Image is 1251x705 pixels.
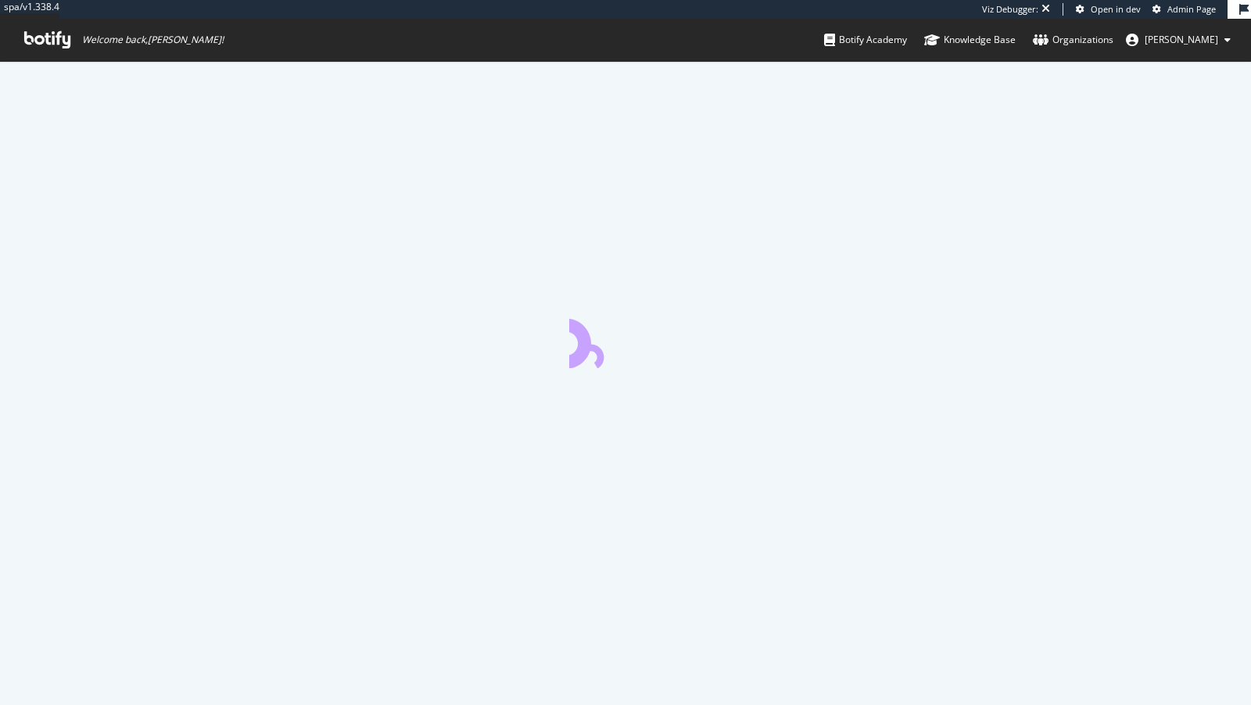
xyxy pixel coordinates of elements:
[1033,32,1113,48] div: Organizations
[1091,3,1141,15] span: Open in dev
[1076,3,1141,16] a: Open in dev
[924,32,1016,48] div: Knowledge Base
[1152,3,1216,16] a: Admin Page
[1033,19,1113,61] a: Organizations
[824,32,907,48] div: Botify Academy
[924,19,1016,61] a: Knowledge Base
[1113,27,1243,52] button: [PERSON_NAME]
[982,3,1038,16] div: Viz Debugger:
[82,34,224,46] span: Welcome back, [PERSON_NAME] !
[1145,33,1218,46] span: connor
[1167,3,1216,15] span: Admin Page
[824,19,907,61] a: Botify Academy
